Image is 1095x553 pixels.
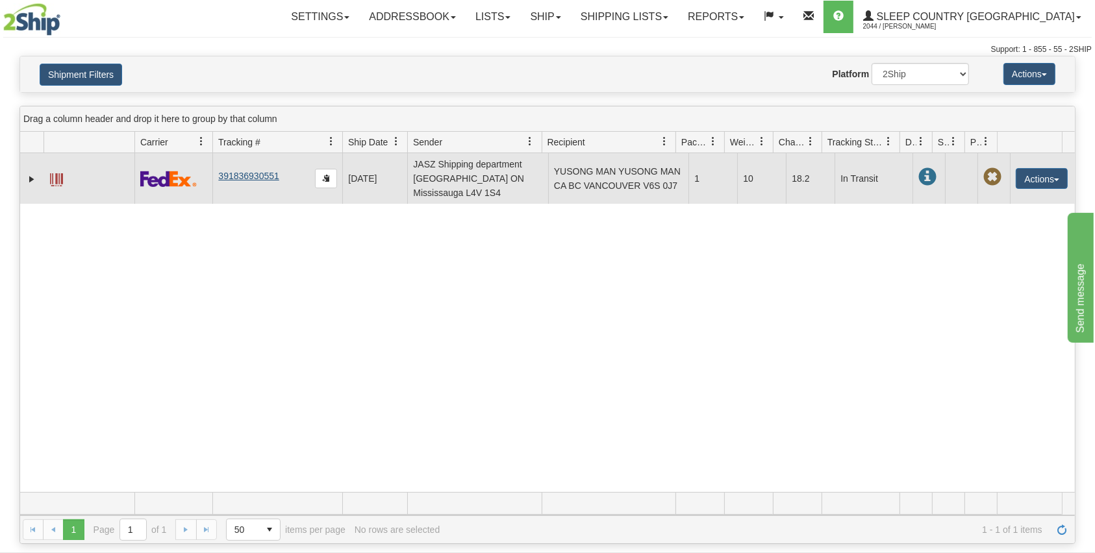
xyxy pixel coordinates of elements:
[234,523,251,536] span: 50
[938,136,949,149] span: Shipment Issues
[218,171,279,181] a: 391836930551
[548,153,689,204] td: YUSONG MAN YUSONG MAN CA BC VANCOUVER V6S 0J7
[40,64,122,86] button: Shipment Filters
[385,130,407,153] a: Ship Date filter column settings
[779,136,806,149] span: Charge
[983,168,1001,186] span: Pickup Not Assigned
[407,153,548,204] td: JASZ Shipping department [GEOGRAPHIC_DATA] ON Mississauga L4V 1S4
[730,136,757,149] span: Weight
[20,106,1075,132] div: grid grouping header
[942,130,964,153] a: Shipment Issues filter column settings
[315,169,337,188] button: Copy to clipboard
[218,136,260,149] span: Tracking #
[905,136,916,149] span: Delivery Status
[653,130,675,153] a: Recipient filter column settings
[226,519,346,541] span: items per page
[827,136,884,149] span: Tracking Status
[910,130,932,153] a: Delivery Status filter column settings
[10,8,120,23] div: Send message
[342,153,407,204] td: [DATE]
[3,44,1092,55] div: Support: 1 - 855 - 55 - 2SHIP
[466,1,520,33] a: Lists
[678,1,754,33] a: Reports
[1065,210,1094,343] iframe: chat widget
[571,1,678,33] a: Shipping lists
[799,130,822,153] a: Charge filter column settings
[853,1,1091,33] a: Sleep Country [GEOGRAPHIC_DATA] 2044 / [PERSON_NAME]
[140,171,197,187] img: 2 - FedEx Express®
[681,136,709,149] span: Packages
[25,173,38,186] a: Expand
[702,130,724,153] a: Packages filter column settings
[226,519,281,541] span: Page sizes drop down
[449,524,1042,535] span: 1 - 1 of 1 items
[63,519,84,540] span: Page 1
[520,1,570,33] a: Ship
[835,153,912,204] td: In Transit
[918,168,937,186] span: In Transit
[1003,63,1055,85] button: Actions
[355,524,440,535] div: No rows are selected
[786,153,835,204] td: 18.2
[975,130,997,153] a: Pickup Status filter column settings
[413,136,442,149] span: Sender
[1051,519,1072,540] a: Refresh
[140,136,168,149] span: Carrier
[50,167,63,188] a: Label
[877,130,900,153] a: Tracking Status filter column settings
[1016,168,1068,189] button: Actions
[970,136,981,149] span: Pickup Status
[320,130,342,153] a: Tracking # filter column settings
[737,153,786,204] td: 10
[120,519,146,540] input: Page 1
[359,1,466,33] a: Addressbook
[547,136,585,149] span: Recipient
[94,519,167,541] span: Page of 1
[874,11,1075,22] span: Sleep Country [GEOGRAPHIC_DATA]
[863,20,961,33] span: 2044 / [PERSON_NAME]
[688,153,737,204] td: 1
[348,136,388,149] span: Ship Date
[259,519,280,540] span: select
[751,130,773,153] a: Weight filter column settings
[3,3,60,36] img: logo2044.jpg
[190,130,212,153] a: Carrier filter column settings
[281,1,359,33] a: Settings
[520,130,542,153] a: Sender filter column settings
[832,68,869,80] label: Platform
